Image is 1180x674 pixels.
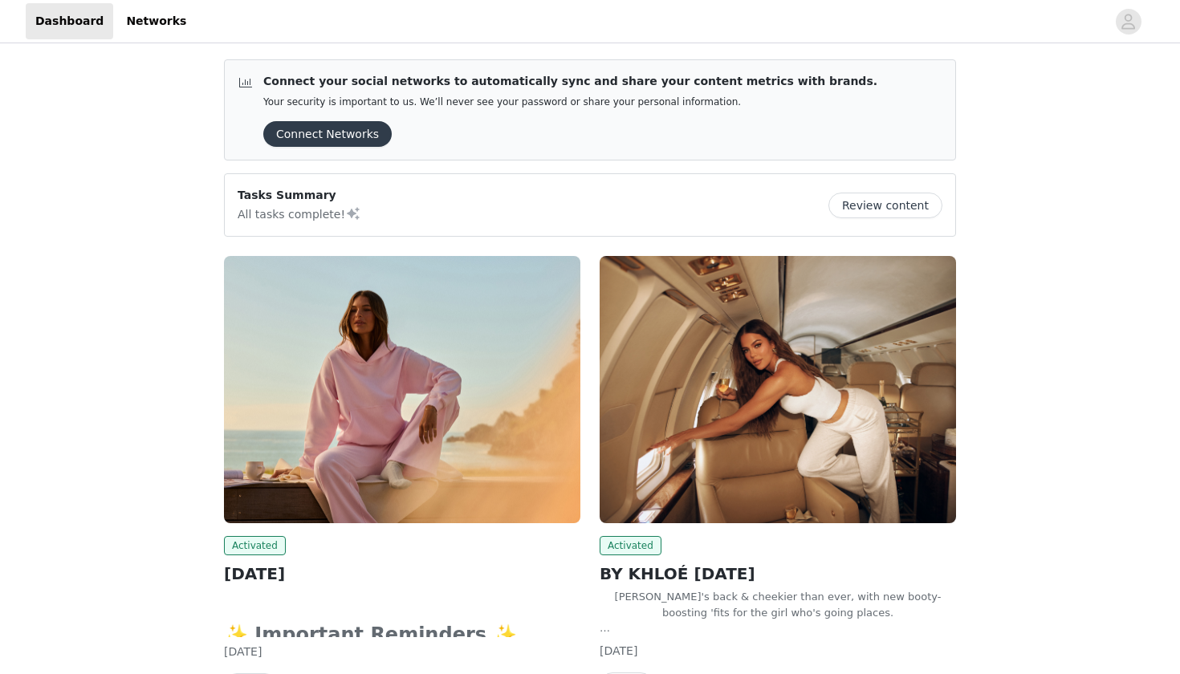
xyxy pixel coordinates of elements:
img: Fabletics [224,256,580,523]
a: Networks [116,3,196,39]
span: [DATE] [600,644,637,657]
a: Dashboard [26,3,113,39]
span: Activated [224,536,286,555]
span: [DATE] [224,645,262,658]
h2: BY KHLOÉ [DATE] [600,562,956,586]
button: Review content [828,193,942,218]
p: All tasks complete! [238,204,361,223]
p: Connect your social networks to automatically sync and share your content metrics with brands. [263,73,877,90]
span: Activated [600,536,661,555]
p: Tasks Summary [238,187,361,204]
img: Fabletics [600,256,956,523]
h2: [DATE] [224,562,580,586]
p: Your security is important to us. We’ll never see your password or share your personal information. [263,96,877,108]
strong: ✨ Important Reminders ✨ [224,623,527,646]
button: Connect Networks [263,121,392,147]
p: [PERSON_NAME]'s back & cheekier than ever, with new booty-boosting 'fits for the girl who's going... [600,589,956,620]
div: avatar [1121,9,1136,35]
